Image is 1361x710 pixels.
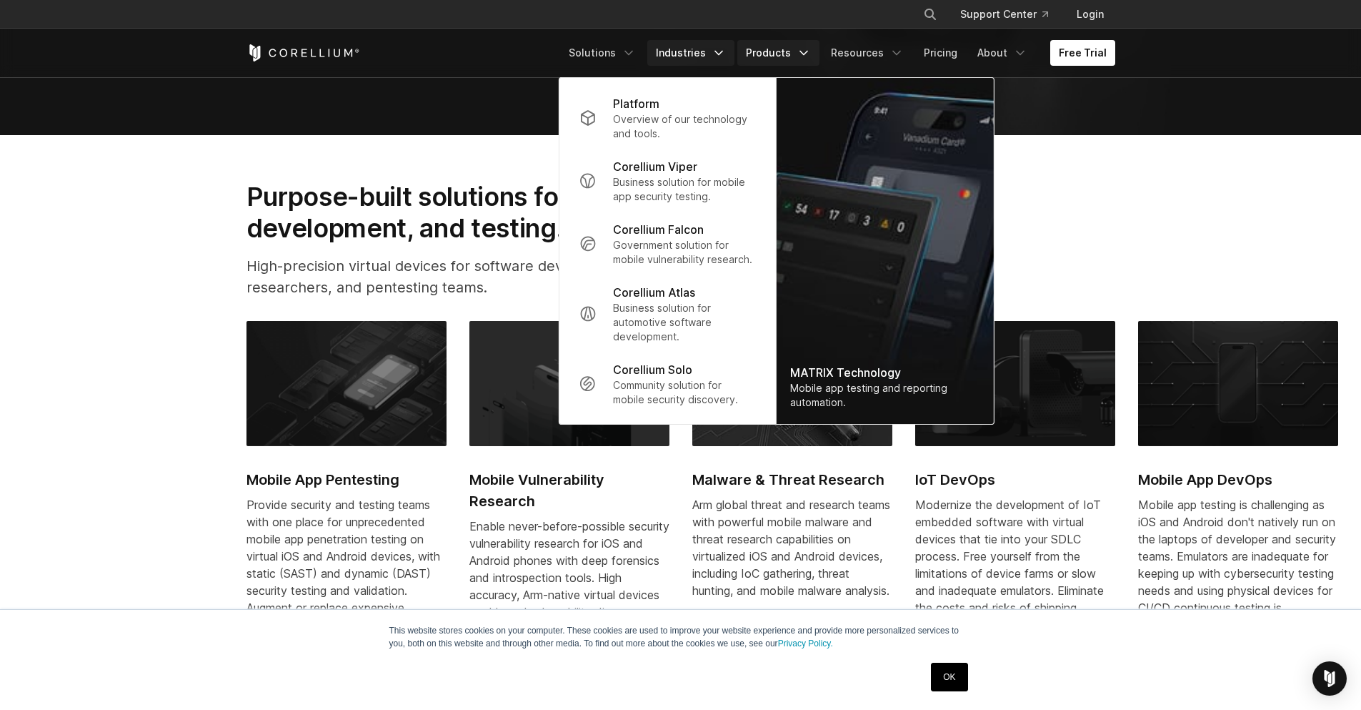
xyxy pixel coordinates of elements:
p: Corellium Solo [613,361,692,378]
a: Malware & Threat Research Malware & Threat Research Arm global threat and research teams with pow... [692,321,892,616]
a: Platform Overview of our technology and tools. [567,87,767,149]
a: Corellium Viper Business solution for mobile app security testing. [567,149,767,212]
div: Enable never-before-possible security vulnerability research for iOS and Android phones with deep... [469,518,669,638]
div: Mobile app testing and reporting automation. [790,381,979,410]
a: Resources [822,40,912,66]
a: Mobile App Pentesting Mobile App Pentesting Provide security and testing teams with one place for... [246,321,447,650]
button: Search [917,1,943,27]
img: Matrix_WebNav_1x [776,78,993,424]
a: OK [931,663,967,691]
a: Mobile Vulnerability Research Mobile Vulnerability Research Enable never-before-possible security... [469,321,669,654]
a: IoT DevOps IoT DevOps Modernize the development of IoT embedded software with virtual devices tha... [915,321,1115,650]
div: Navigation Menu [560,40,1115,66]
h2: Malware & Threat Research [692,469,892,490]
p: Overview of our technology and tools. [613,112,755,141]
a: Corellium Solo Community solution for mobile security discovery. [567,352,767,415]
p: Platform [613,95,659,112]
h2: Mobile App Pentesting [246,469,447,490]
div: Mobile app testing is challenging as iOS and Android don't natively run on the laptops of develop... [1138,496,1338,633]
div: Navigation Menu [906,1,1115,27]
a: Corellium Atlas Business solution for automotive software development. [567,275,767,352]
a: MATRIX Technology Mobile app testing and reporting automation. [776,78,993,424]
h2: IoT DevOps [915,469,1115,490]
p: Corellium Viper [613,158,697,175]
p: Community solution for mobile security discovery. [613,378,755,407]
h2: Mobile Vulnerability Research [469,469,669,512]
a: Solutions [560,40,644,66]
a: Support Center [949,1,1060,27]
p: Business solution for automotive software development. [613,301,755,344]
div: Arm global threat and research teams with powerful mobile malware and threat research capabilitie... [692,496,892,599]
a: Pricing [915,40,966,66]
a: Industries [647,40,734,66]
div: Open Intercom Messenger [1312,661,1347,696]
div: Modernize the development of IoT embedded software with virtual devices that tie into your SDLC p... [915,496,1115,633]
a: Corellium Falcon Government solution for mobile vulnerability research. [567,212,767,275]
h2: Purpose-built solutions for research, development, and testing. [246,181,734,245]
a: About [969,40,1036,66]
a: Products [737,40,819,66]
img: Mobile App DevOps [1138,321,1338,445]
img: Mobile Vulnerability Research [469,321,669,445]
p: High-precision virtual devices for software developers, security researchers, and pentesting teams. [246,255,734,298]
a: Login [1065,1,1115,27]
div: MATRIX Technology [790,364,979,381]
p: Corellium Atlas [613,284,695,301]
a: Free Trial [1050,40,1115,66]
a: Privacy Policy. [778,638,833,649]
img: Mobile App Pentesting [246,321,447,445]
img: IoT DevOps [915,321,1115,445]
p: This website stores cookies on your computer. These cookies are used to improve your website expe... [389,624,972,650]
p: Government solution for mobile vulnerability research. [613,238,755,267]
p: Corellium Falcon [613,221,704,238]
div: Provide security and testing teams with one place for unprecedented mobile app penetration testin... [246,496,447,633]
p: Business solution for mobile app security testing. [613,175,755,204]
a: Corellium Home [246,44,360,61]
h2: Mobile App DevOps [1138,469,1338,490]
